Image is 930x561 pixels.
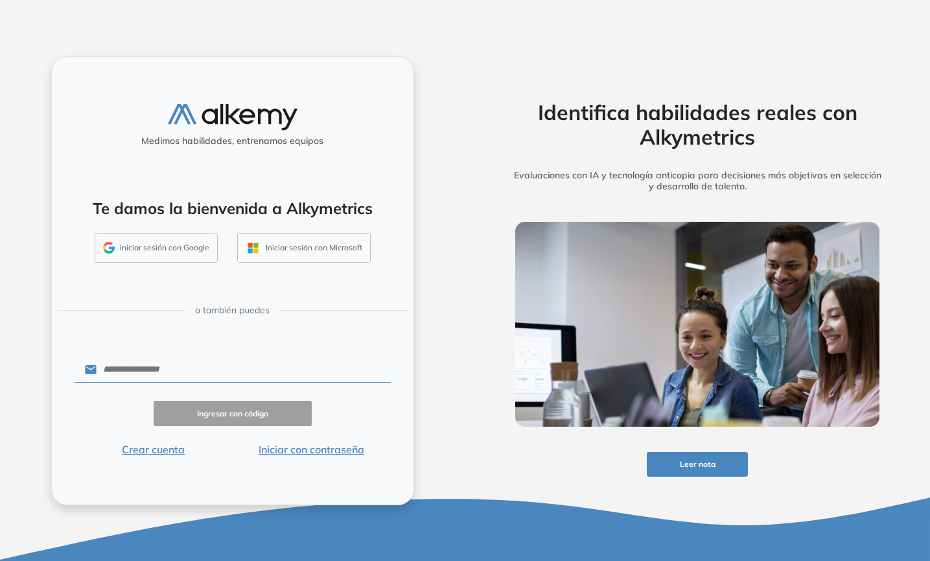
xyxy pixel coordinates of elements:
img: OUTLOOK_ICON [246,241,261,256]
button: Crear cuenta [75,442,233,457]
button: Leer nota [647,452,748,477]
img: img-more-info [515,222,879,427]
button: Iniciar sesión con Google [95,233,218,263]
button: Iniciar sesión con Microsoft [237,233,371,263]
button: Iniciar con contraseña [233,442,391,457]
h5: Evaluaciones con IA y tecnología anticopia para decisiones más objetivas en selección y desarroll... [495,170,900,192]
iframe: Chat Widget [697,411,930,561]
button: Ingresar con código [154,401,312,426]
h4: Te damos la bienvenida a Alkymetrics [69,199,397,218]
div: Widget de chat [697,411,930,561]
span: o también puedes [195,304,270,317]
h2: Identifica habilidades reales con Alkymetrics [495,100,900,150]
img: logo-alkemy [168,104,297,130]
img: GMAIL_ICON [103,242,115,254]
h5: Medimos habilidades, entrenamos equipos [57,136,408,147]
